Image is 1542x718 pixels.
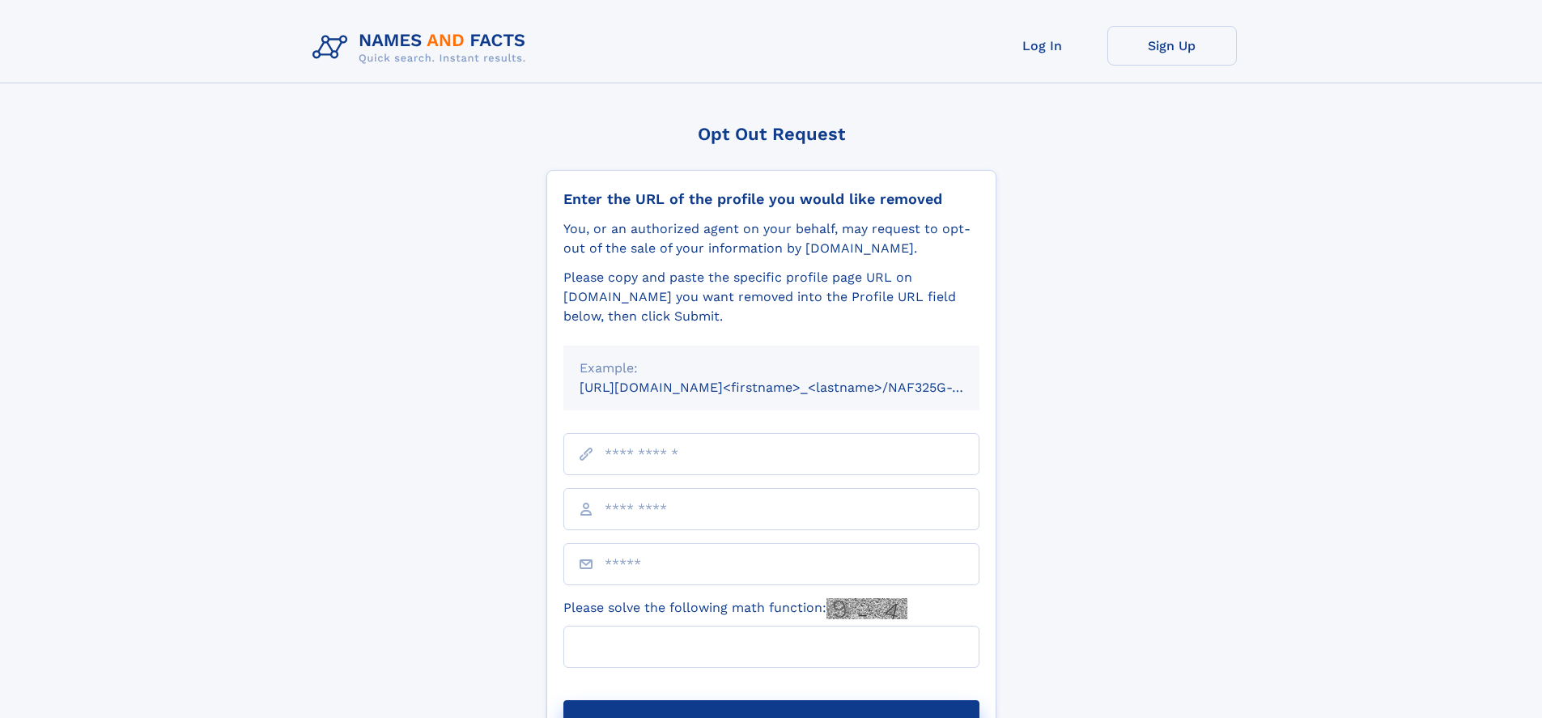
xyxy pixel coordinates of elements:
[563,219,979,258] div: You, or an authorized agent on your behalf, may request to opt-out of the sale of your informatio...
[978,26,1107,66] a: Log In
[563,598,907,619] label: Please solve the following math function:
[580,359,963,378] div: Example:
[563,190,979,208] div: Enter the URL of the profile you would like removed
[546,124,996,144] div: Opt Out Request
[306,26,539,70] img: Logo Names and Facts
[580,380,1010,395] small: [URL][DOMAIN_NAME]<firstname>_<lastname>/NAF325G-xxxxxxxx
[1107,26,1237,66] a: Sign Up
[563,268,979,326] div: Please copy and paste the specific profile page URL on [DOMAIN_NAME] you want removed into the Pr...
